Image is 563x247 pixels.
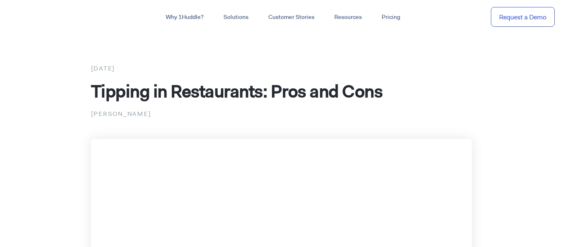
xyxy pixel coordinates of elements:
[491,7,555,27] a: Request a Demo
[372,10,410,25] a: Pricing
[324,10,372,25] a: Resources
[91,63,472,74] div: [DATE]
[91,108,472,119] p: [PERSON_NAME]
[91,80,383,103] span: Tipping in Restaurants: Pros and Cons
[213,10,258,25] a: Solutions
[258,10,324,25] a: Customer Stories
[8,9,67,25] img: ...
[156,10,213,25] a: Why 1Huddle?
